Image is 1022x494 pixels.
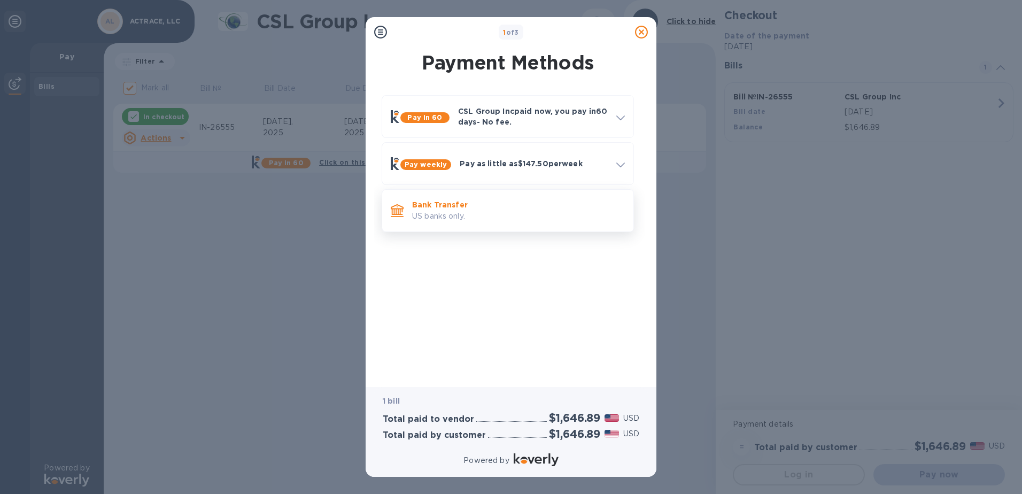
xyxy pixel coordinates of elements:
[623,413,639,424] p: USD
[514,453,559,466] img: Logo
[380,51,636,74] h1: Payment Methods
[383,414,474,424] h3: Total paid to vendor
[460,158,608,169] p: Pay as little as $147.50 per week
[458,106,608,127] p: CSL Group Inc paid now, you pay in 60 days - No fee.
[383,397,400,405] b: 1 bill
[503,28,506,36] span: 1
[549,411,600,424] h2: $1,646.89
[383,430,486,441] h3: Total paid by customer
[623,428,639,439] p: USD
[407,113,442,121] b: Pay in 60
[503,28,519,36] b: of 3
[412,199,625,210] p: Bank Transfer
[605,430,619,437] img: USD
[412,211,625,222] p: US banks only.
[405,160,447,168] b: Pay weekly
[463,455,509,466] p: Powered by
[549,427,600,441] h2: $1,646.89
[605,414,619,422] img: USD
